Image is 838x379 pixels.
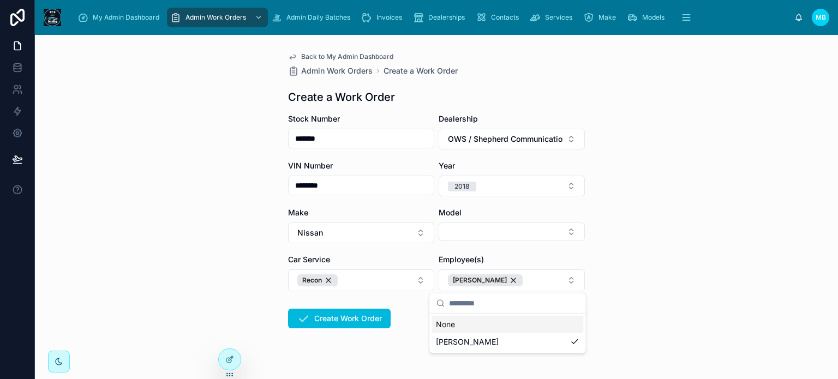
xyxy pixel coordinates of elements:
span: Admin Work Orders [301,65,373,76]
h1: Create a Work Order [288,89,395,105]
a: Back to My Admin Dashboard [288,52,393,61]
a: Services [526,8,580,27]
button: Select Button [439,129,585,149]
button: Select Button [439,222,585,241]
img: App logo [44,9,61,26]
span: Recon [302,276,322,285]
span: Dealership [439,114,478,123]
a: Create a Work Order [384,65,458,76]
div: 2018 [454,182,470,191]
span: Year [439,161,455,170]
button: Unselect 23 [297,274,338,286]
span: Invoices [376,13,402,22]
span: Model [439,208,462,217]
span: [PERSON_NAME] [453,276,507,285]
button: Select Button [439,269,585,291]
span: My Admin Dashboard [93,13,159,22]
a: Dealerships [410,8,472,27]
button: Create Work Order [288,309,391,328]
div: Suggestions [429,314,585,353]
span: Dealerships [428,13,465,22]
span: Models [642,13,665,22]
a: Contacts [472,8,526,27]
button: Unselect 16 [448,274,523,286]
span: Make [288,208,308,217]
a: Admin Work Orders [288,65,373,76]
span: Car Service [288,255,330,264]
div: None [432,316,583,333]
span: MB [816,13,826,22]
button: Select Button [288,269,434,291]
span: Admin Work Orders [185,13,246,22]
a: Invoices [358,8,410,27]
span: Nissan [297,227,323,238]
span: Back to My Admin Dashboard [301,52,393,61]
span: [PERSON_NAME] [436,336,499,347]
span: Admin Daily Batches [286,13,350,22]
span: Make [598,13,616,22]
span: Contacts [491,13,519,22]
a: Make [580,8,624,27]
span: OWS / Shepherd Communication and Security [448,134,562,145]
div: scrollable content [70,5,794,29]
span: Employee(s) [439,255,484,264]
button: Select Button [439,176,585,196]
a: Models [624,8,672,27]
a: Admin Daily Batches [268,8,358,27]
span: Services [545,13,572,22]
a: My Admin Dashboard [74,8,167,27]
button: Select Button [288,222,434,243]
span: VIN Number [288,161,333,170]
a: Admin Work Orders [167,8,268,27]
span: Stock Number [288,114,340,123]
